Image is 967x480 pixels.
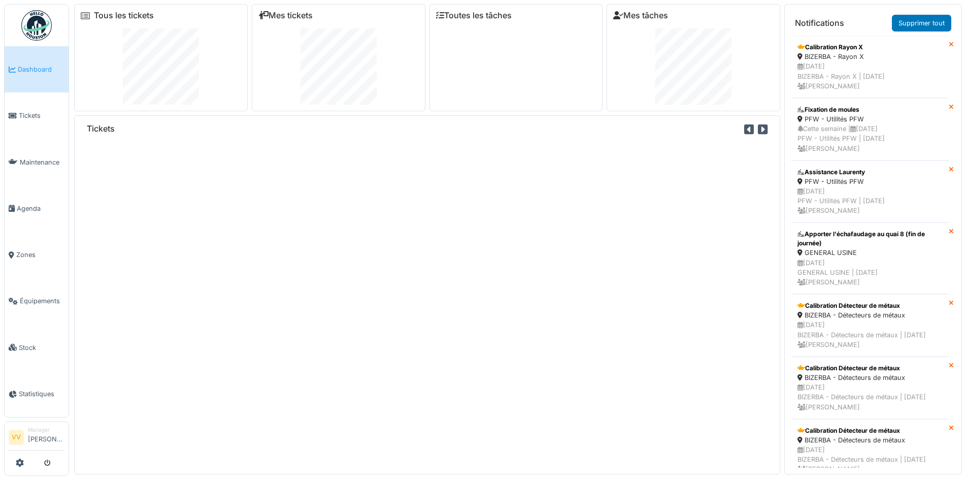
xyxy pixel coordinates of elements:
[20,296,64,306] span: Équipements
[797,426,942,435] div: Calibration Détecteur de métaux
[797,320,942,349] div: [DATE] BIZERBA - Détecteurs de métaux | [DATE] [PERSON_NAME]
[797,230,942,248] div: Apporter l'échafaudage au quai 8 (fin de journée)
[797,445,942,474] div: [DATE] BIZERBA - Détecteurs de métaux | [DATE] [PERSON_NAME]
[5,139,69,185] a: Maintenance
[19,111,64,120] span: Tickets
[9,426,64,451] a: VV Manager[PERSON_NAME]
[436,11,512,20] a: Toutes les tâches
[797,61,942,91] div: [DATE] BIZERBA - Rayon X | [DATE] [PERSON_NAME]
[791,161,949,223] a: Assistance Laurenty PFW - Utilités PFW [DATE]PFW - Utilités PFW | [DATE] [PERSON_NAME]
[797,301,942,310] div: Calibration Détecteur de métaux
[795,18,844,28] h6: Notifications
[797,382,942,412] div: [DATE] BIZERBA - Détecteurs de métaux | [DATE] [PERSON_NAME]
[797,52,942,61] div: BIZERBA - Rayon X
[797,373,942,382] div: BIZERBA - Détecteurs de métaux
[94,11,154,20] a: Tous les tickets
[791,98,949,161] a: Fixation de moules PFW - Utilités PFW Cette semaine |[DATE]PFW - Utilités PFW | [DATE] [PERSON_NAME]
[28,426,64,448] li: [PERSON_NAME]
[791,36,949,98] a: Calibration Rayon X BIZERBA - Rayon X [DATE]BIZERBA - Rayon X | [DATE] [PERSON_NAME]
[797,248,942,258] div: GENERAL USINE
[21,10,52,41] img: Badge_color-CXgf-gQk.svg
[791,294,949,357] a: Calibration Détecteur de métaux BIZERBA - Détecteurs de métaux [DATE]BIZERBA - Détecteurs de méta...
[797,105,942,114] div: Fixation de moules
[797,186,942,216] div: [DATE] PFW - Utilités PFW | [DATE] [PERSON_NAME]
[613,11,668,20] a: Mes tâches
[791,357,949,419] a: Calibration Détecteur de métaux BIZERBA - Détecteurs de métaux [DATE]BIZERBA - Détecteurs de méta...
[16,250,64,260] span: Zones
[28,426,64,434] div: Manager
[9,430,24,445] li: VV
[797,258,942,287] div: [DATE] GENERAL USINE | [DATE] [PERSON_NAME]
[17,204,64,213] span: Agenda
[797,124,942,153] div: Cette semaine | [DATE] PFW - Utilités PFW | [DATE] [PERSON_NAME]
[20,157,64,167] span: Maintenance
[791,222,949,294] a: Apporter l'échafaudage au quai 8 (fin de journée) GENERAL USINE [DATE]GENERAL USINE | [DATE] [PER...
[797,43,942,52] div: Calibration Rayon X
[19,343,64,353] span: Stock
[258,11,313,20] a: Mes tickets
[5,278,69,324] a: Équipements
[797,435,942,445] div: BIZERBA - Détecteurs de métaux
[797,364,942,373] div: Calibration Détecteur de métaux
[5,185,69,232] a: Agenda
[797,168,942,177] div: Assistance Laurenty
[797,177,942,186] div: PFW - Utilités PFW
[5,46,69,92] a: Dashboard
[5,371,69,417] a: Statistiques
[87,124,115,134] h6: Tickets
[892,15,951,31] a: Supprimer tout
[797,114,942,124] div: PFW - Utilités PFW
[5,232,69,278] a: Zones
[19,389,64,399] span: Statistiques
[797,310,942,320] div: BIZERBA - Détecteurs de métaux
[5,325,69,371] a: Stock
[5,92,69,139] a: Tickets
[18,65,64,74] span: Dashboard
